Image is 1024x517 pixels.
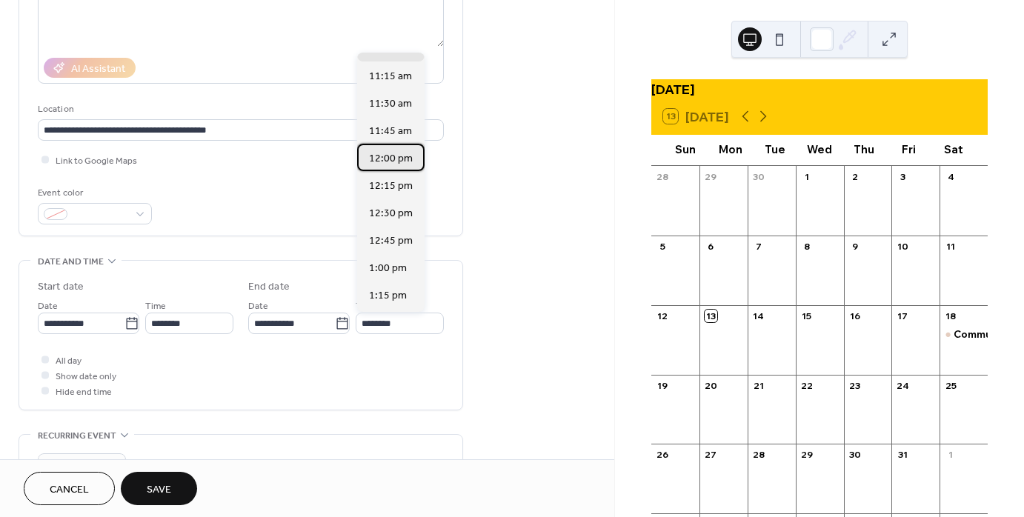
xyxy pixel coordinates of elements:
[369,206,413,221] span: 12:30 pm
[931,135,976,165] div: Sat
[752,240,765,253] div: 7
[147,482,171,498] span: Save
[797,135,842,165] div: Wed
[44,457,99,474] span: Do not repeat
[24,472,115,505] button: Cancel
[56,353,82,369] span: All day
[752,310,765,322] div: 14
[897,240,909,253] div: 10
[848,240,861,253] div: 9
[38,428,116,444] span: Recurring event
[705,379,717,392] div: 20
[945,240,957,253] div: 11
[842,135,886,165] div: Thu
[848,449,861,461] div: 30
[848,310,861,322] div: 16
[800,379,813,392] div: 22
[897,449,909,461] div: 31
[752,170,765,183] div: 30
[38,254,104,270] span: Date and time
[369,96,412,112] span: 11:30 am
[651,79,988,99] div: [DATE]
[800,170,813,183] div: 1
[800,310,813,322] div: 15
[656,170,669,183] div: 28
[705,310,717,322] div: 13
[369,151,413,167] span: 12:00 pm
[56,153,137,169] span: Link to Google Maps
[705,170,717,183] div: 29
[248,279,290,295] div: End date
[369,124,412,139] span: 11:45 am
[752,379,765,392] div: 21
[705,240,717,253] div: 6
[656,310,669,322] div: 12
[248,298,268,314] span: Date
[656,240,669,253] div: 5
[50,482,89,498] span: Cancel
[656,379,669,392] div: 19
[369,179,413,194] span: 12:15 pm
[38,185,149,201] div: Event color
[121,472,197,505] button: Save
[945,170,957,183] div: 4
[38,101,441,117] div: Location
[38,279,84,295] div: Start date
[56,369,116,384] span: Show date only
[369,288,407,304] span: 1:15 pm
[897,170,909,183] div: 3
[800,240,813,253] div: 8
[145,298,166,314] span: Time
[369,69,412,84] span: 11:15 am
[886,135,931,165] div: Fri
[848,170,861,183] div: 2
[940,327,988,341] div: Community Celebration
[663,135,708,165] div: Sun
[945,449,957,461] div: 1
[356,298,376,314] span: Time
[656,449,669,461] div: 26
[752,449,765,461] div: 28
[38,298,58,314] span: Date
[369,261,407,276] span: 1:00 pm
[800,449,813,461] div: 29
[848,379,861,392] div: 23
[753,135,797,165] div: Tue
[897,310,909,322] div: 17
[708,135,752,165] div: Mon
[705,449,717,461] div: 27
[369,233,413,249] span: 12:45 pm
[56,384,112,400] span: Hide end time
[897,379,909,392] div: 24
[945,310,957,322] div: 18
[945,379,957,392] div: 25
